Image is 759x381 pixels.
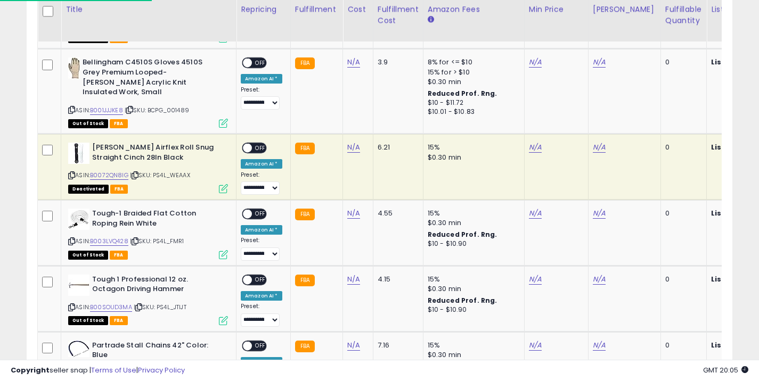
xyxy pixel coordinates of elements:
div: Title [66,4,232,15]
div: $0.30 min [428,284,516,294]
div: $10 - $10.90 [428,305,516,314]
b: Tough-1 Braided Flat Cotton Roping Rein White [92,209,222,231]
span: All listings that are currently out of stock and unavailable for purchase on Amazon [68,119,108,128]
span: OFF [252,341,269,350]
div: $10 - $11.72 [428,98,516,107]
small: FBA [295,143,315,154]
a: N/A [347,274,360,285]
div: Repricing [241,4,286,15]
a: N/A [347,340,360,351]
a: N/A [529,208,542,219]
div: 4.15 [378,275,415,284]
a: N/A [529,274,542,285]
img: 41+qKQO1ODL._SL40_.jpg [68,341,89,357]
div: Preset: [241,86,282,110]
a: N/A [529,57,542,68]
div: $0.30 min [428,218,516,228]
a: N/A [593,142,606,153]
div: 0 [665,143,698,152]
b: Reduced Prof. Rng. [428,230,497,239]
div: Cost [347,4,369,15]
a: N/A [347,57,360,68]
div: Amazon AI * [241,225,282,235]
b: Partrade Stall Chains 42" Color: Blue [92,341,222,363]
span: 2025-09-9 20:05 GMT [703,365,748,375]
img: 21IDk5mu-IL._SL40_.jpg [68,275,89,296]
b: Bellingham C4510S Gloves 4510S Grey Premium Looped-[PERSON_NAME] Acrylic Knit Insulated Work, Small [83,57,212,100]
a: N/A [347,142,360,153]
span: All listings that are currently out of stock and unavailable for purchase on Amazon [68,251,108,260]
div: Fulfillment [295,4,338,15]
div: Preset: [241,237,282,261]
small: Amazon Fees. [428,15,434,24]
b: Reduced Prof. Rng. [428,89,497,98]
span: OFF [252,59,269,68]
span: | SKU: PS4L_WEAAX [130,171,190,179]
div: 0 [665,209,698,218]
div: Amazon AI * [241,159,282,169]
a: B001JJJKE8 [90,106,123,115]
span: | SKU: PS4L_JTIJT [134,303,186,311]
span: All listings that are unavailable for purchase on Amazon for any reason other than out-of-stock [68,185,109,194]
div: 7.16 [378,341,415,350]
div: Preset: [241,303,282,327]
span: All listings that are currently out of stock and unavailable for purchase on Amazon [68,316,108,325]
div: 15% [428,341,516,350]
b: [PERSON_NAME] Airflex Roll Snug Straight Cinch 28In Black [92,143,222,165]
div: 15% [428,143,516,152]
div: Min Price [529,4,584,15]
div: 8% for <= $10 [428,57,516,67]
div: 4.55 [378,209,415,218]
span: FBA [110,316,128,325]
img: 4103hlFzyiL._SL40_.jpg [68,209,89,230]
span: | SKU: BCPG_001489 [125,106,189,114]
div: 0 [665,275,698,284]
a: N/A [347,208,360,219]
small: FBA [295,341,315,352]
a: N/A [593,57,606,68]
div: Amazon Fees [428,4,520,15]
img: 41o3frXZGWL._SL40_.jpg [68,57,80,79]
div: $0.30 min [428,77,516,87]
div: 15% [428,209,516,218]
a: Privacy Policy [138,365,185,375]
span: OFF [252,210,269,219]
a: N/A [593,208,606,219]
div: $10 - $10.90 [428,239,516,249]
a: B00SOUD3MA [90,303,132,312]
b: Tough 1 Professional 12 oz. Octagon Driving Hammer [92,275,222,297]
div: Preset: [241,171,282,195]
div: [PERSON_NAME] [593,4,656,15]
b: Reduced Prof. Rng. [428,296,497,305]
a: N/A [593,340,606,351]
a: N/A [529,340,542,351]
div: 0 [665,57,698,67]
span: | SKU: PS4L_FMR1 [130,237,184,245]
div: 6.21 [378,143,415,152]
span: FBA [110,251,128,260]
small: FBA [295,209,315,220]
div: ASIN: [68,57,228,127]
strong: Copyright [11,365,50,375]
div: $0.30 min [428,153,516,162]
small: FBA [295,57,315,69]
a: N/A [529,142,542,153]
div: $10.01 - $10.83 [428,107,516,117]
span: FBA [110,119,128,128]
div: Fulfillable Quantity [665,4,702,26]
div: Fulfillment Cost [378,4,419,26]
div: 15% [428,275,516,284]
div: Amazon AI * [241,74,282,84]
div: seller snap | | [11,366,185,376]
small: FBA [295,275,315,286]
a: B003LVQ428 [90,237,128,246]
span: OFF [252,144,269,153]
div: 0 [665,341,698,350]
span: OFF [252,275,269,284]
a: B0072QN8IG [90,171,128,180]
div: Amazon AI * [241,291,282,301]
div: ASIN: [68,209,228,258]
div: ASIN: [68,143,228,192]
a: N/A [593,274,606,285]
img: 41rCVV8jY5L._SL40_.jpg [68,143,89,164]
